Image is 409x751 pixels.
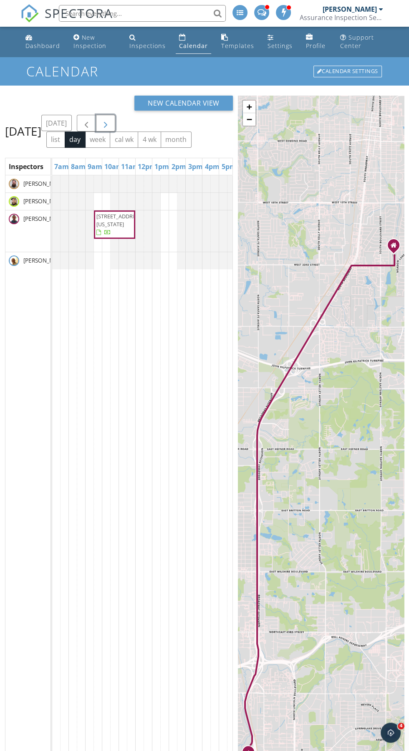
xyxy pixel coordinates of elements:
[313,66,382,77] div: Calendar Settings
[264,30,295,54] a: Settings
[77,115,96,132] button: Previous day
[134,96,233,111] button: New Calendar View
[152,160,171,173] a: 1pm
[9,162,43,171] span: Inspectors
[22,256,69,265] span: [PERSON_NAME]
[243,101,255,113] a: Zoom in
[22,215,69,223] span: [PERSON_NAME]
[394,245,399,250] div: 3005 rankin terrace, Edmond OK 73013
[9,179,19,189] img: pxl_20250916_195229425.jpg
[25,42,60,50] div: Dashboard
[9,196,19,207] img: 20240802_12_27_55.4580500.jpg
[267,42,292,50] div: Settings
[161,131,192,148] button: month
[20,11,113,29] a: SPECTORA
[126,30,169,54] a: Inspections
[138,131,161,148] button: 4 wk
[305,42,325,50] div: Profile
[9,214,19,224] img: 20211004_065554.jpg
[22,180,69,188] span: [PERSON_NAME]
[129,42,166,50] div: Inspections
[5,123,41,139] h2: [DATE]
[110,131,138,148] button: cal wk
[186,160,204,173] a: 3pm
[218,30,257,54] a: Templates
[202,160,221,173] a: 4pm
[96,212,143,228] span: [STREET_ADDRESS][US_STATE]
[179,42,208,50] div: Calendar
[219,160,238,173] a: 5pm
[176,30,211,54] a: Calendar
[340,33,374,50] div: Support Center
[45,4,113,22] span: SPECTORA
[9,255,19,266] img: 1858082027.png
[22,197,69,205] span: [PERSON_NAME]
[85,131,111,148] button: week
[300,13,383,22] div: Assurance Inspection Services LLC
[136,160,158,173] a: 12pm
[381,723,401,743] iframe: Intercom live chat
[46,131,65,148] button: list
[323,5,377,13] div: [PERSON_NAME]
[337,30,387,54] a: Support Center
[86,160,104,173] a: 9am
[243,113,255,126] a: Zoom out
[169,160,188,173] a: 2pm
[96,115,116,132] button: Next day
[398,723,404,729] span: 4
[70,30,119,54] a: New Inspection
[102,160,125,173] a: 10am
[26,64,382,78] h1: Calendar
[119,160,141,173] a: 11am
[65,131,86,148] button: day
[313,65,383,78] a: Calendar Settings
[22,30,63,54] a: Dashboard
[69,160,88,173] a: 8am
[302,30,330,54] a: Profile
[221,42,254,50] div: Templates
[52,160,71,173] a: 7am
[41,115,72,131] button: [DATE]
[59,5,226,22] input: Search everything...
[73,33,106,50] div: New Inspection
[20,4,39,23] img: The Best Home Inspection Software - Spectora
